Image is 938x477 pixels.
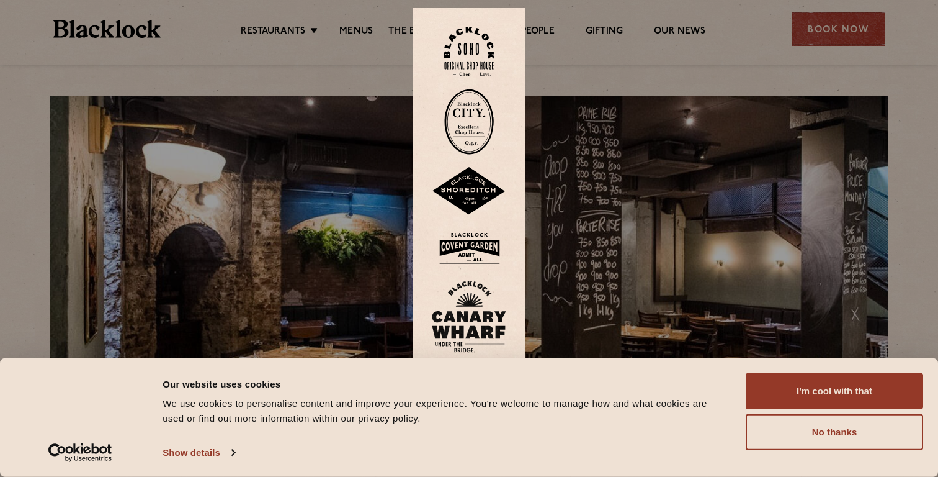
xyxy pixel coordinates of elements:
div: Our website uses cookies [163,376,718,391]
img: BLA_1470_CoventGarden_Website_Solid.svg [432,228,506,268]
a: Usercentrics Cookiebot - opens in a new window [26,443,135,462]
a: Show details [163,443,234,462]
img: Shoreditch-stamp-v2-default.svg [432,167,506,216]
img: Soho-stamp-default.svg [444,27,494,77]
button: No thanks [746,414,923,450]
button: I'm cool with that [746,373,923,409]
img: BL_CW_Logo_Website.svg [432,281,506,353]
img: City-stamp-default.svg [444,89,494,155]
div: We use cookies to personalise content and improve your experience. You're welcome to manage how a... [163,396,718,426]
